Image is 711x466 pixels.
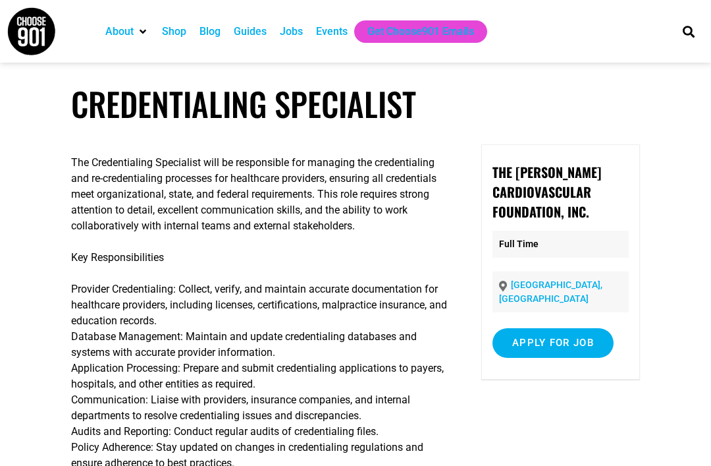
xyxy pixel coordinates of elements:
a: Blog [199,24,221,40]
h1: Credentialing Specialist [71,84,640,123]
a: Events [316,24,348,40]
input: Apply for job [492,328,614,358]
p: The Credentialing Specialist will be responsible for managing the credentialing and re-credential... [71,155,453,234]
div: About [99,20,155,43]
a: Guides [234,24,267,40]
nav: Main nav [99,20,664,43]
a: About [105,24,134,40]
a: Get Choose901 Emails [367,24,474,40]
a: Shop [162,24,186,40]
p: Full Time [492,231,629,258]
a: [GEOGRAPHIC_DATA], [GEOGRAPHIC_DATA] [499,279,602,304]
a: Jobs [280,24,303,40]
strong: The [PERSON_NAME] Cardiovascular Foundation, Inc. [492,162,601,221]
div: Search [678,20,700,42]
p: Key Responsibilities [71,250,453,266]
